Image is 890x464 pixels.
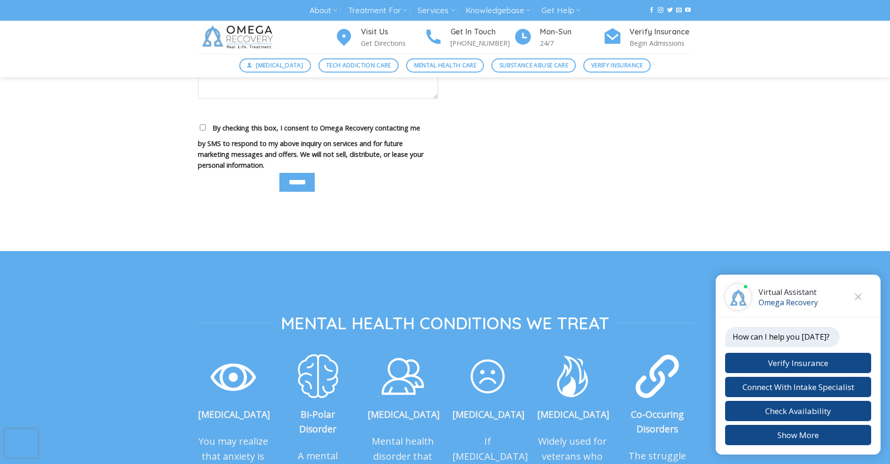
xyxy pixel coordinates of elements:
img: Omega Recovery [198,21,280,54]
span: Substance Abuse Care [499,61,568,70]
h4: Get In Touch [450,26,514,38]
p: Get Directions [361,38,424,49]
h4: Visit Us [361,26,424,38]
strong: Co-Occuring Disorders [631,408,684,435]
a: About [310,2,337,19]
strong: Bi-Polar Disorder [299,408,336,435]
a: Send us an email [676,7,682,14]
a: Verify Insurance [583,58,651,73]
strong: [MEDICAL_DATA] [537,408,609,421]
span: Tech Addiction Care [326,61,391,70]
a: Visit Us Get Directions [335,26,424,49]
span: Mental Health Care [414,61,476,70]
strong: [MEDICAL_DATA] [198,408,270,421]
p: [PHONE_NUMBER] [450,38,514,49]
h4: Verify Insurance [629,26,693,38]
strong: [MEDICAL_DATA] [367,408,440,421]
a: Follow on Twitter [667,7,673,14]
span: Verify Insurance [591,61,643,70]
a: Tech Addiction Care [318,58,399,73]
a: Get Help [541,2,580,19]
p: Begin Admissions [629,38,693,49]
a: [MEDICAL_DATA] [239,58,311,73]
a: Knowledgebase [465,2,531,19]
span: By checking this box, I consent to Omega Recovery contacting me by SMS to respond to my above inq... [198,123,424,170]
input: By checking this box, I consent to Omega Recovery contacting me by SMS to respond to my above inq... [200,124,206,130]
a: Services [417,2,455,19]
span: Mental Health Conditions We Treat [281,312,609,334]
a: Substance Abuse Care [491,58,576,73]
a: Mental Health Care [406,58,484,73]
span: [MEDICAL_DATA] [256,61,303,70]
a: Follow on Instagram [658,7,663,14]
a: Get In Touch [PHONE_NUMBER] [424,26,514,49]
a: Verify Insurance Begin Admissions [603,26,693,49]
strong: [MEDICAL_DATA] [452,408,524,421]
p: 24/7 [540,38,603,49]
a: Follow on Facebook [649,7,654,14]
h4: Mon-Sun [540,26,603,38]
a: Follow on YouTube [685,7,691,14]
a: Treatment For [348,2,407,19]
